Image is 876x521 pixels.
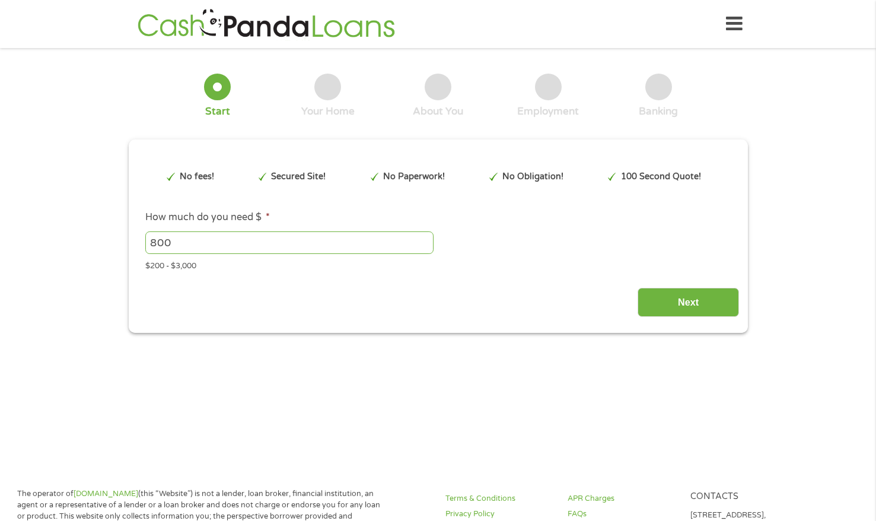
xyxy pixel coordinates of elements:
p: 100 Second Quote! [621,170,701,183]
p: No Obligation! [502,170,563,183]
div: About You [413,105,463,118]
h4: Contacts [690,491,798,503]
img: GetLoanNow Logo [134,7,399,41]
div: Banking [639,105,678,118]
a: APR Charges [568,493,676,504]
div: Employment [517,105,579,118]
a: [DOMAIN_NAME] [74,489,138,498]
label: How much do you need $ [145,211,270,224]
input: Next [638,288,739,317]
div: Your Home [301,105,355,118]
a: Terms & Conditions [445,493,553,504]
p: No Paperwork! [383,170,445,183]
p: No fees! [180,170,214,183]
div: Start [205,105,230,118]
p: Secured Site! [271,170,326,183]
div: $200 - $3,000 [145,256,730,272]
